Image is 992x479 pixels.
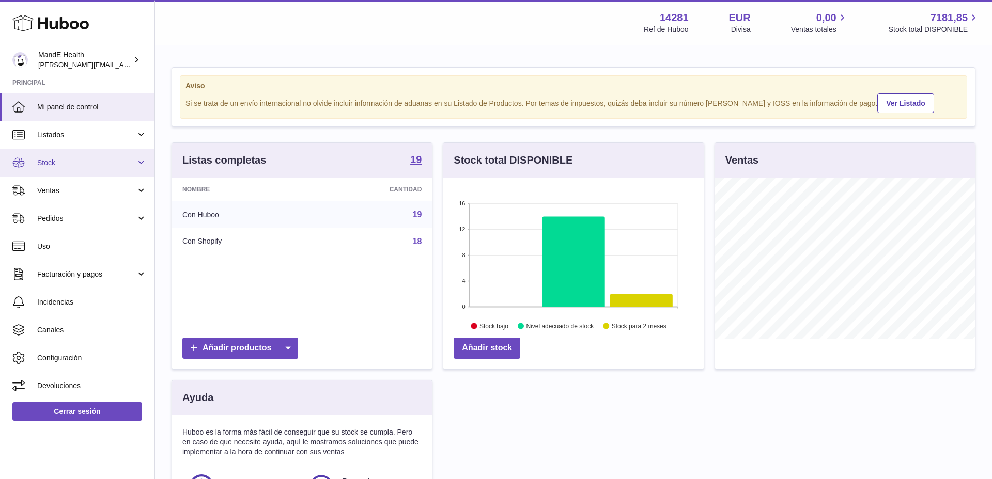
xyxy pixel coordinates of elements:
span: Mi panel de control [37,102,147,112]
a: Añadir stock [454,338,520,359]
span: Stock [37,158,136,168]
a: Cerrar sesión [12,402,142,421]
span: Configuración [37,353,147,363]
p: Huboo es la forma más fácil de conseguir que su stock se cumpla. Pero en caso de que necesite ayu... [182,427,422,457]
div: Si se trata de un envío internacional no olvide incluir información de aduanas en su Listado de P... [185,92,962,113]
span: Incidencias [37,297,147,307]
strong: EUR [729,11,751,25]
a: Añadir productos [182,338,298,359]
text: 4 [462,278,466,284]
span: Canales [37,325,147,335]
text: Stock bajo [479,323,508,330]
td: Con Huboo [172,201,310,228]
text: 0 [462,304,466,310]
strong: 14281 [660,11,689,25]
span: Facturación y pagos [37,269,136,279]
span: 7181,85 [931,11,968,25]
text: Nivel adecuado de stock [526,323,595,330]
div: Ref de Huboo [644,25,688,35]
a: 0,00 Ventas totales [791,11,848,35]
span: Ventas [37,186,136,196]
span: Stock total DISPONIBLE [889,25,980,35]
a: 7181,85 Stock total DISPONIBLE [889,11,980,35]
h3: Stock total DISPONIBLE [454,153,572,167]
text: Stock para 2 meses [612,323,667,330]
span: Ventas totales [791,25,848,35]
strong: Aviso [185,81,962,91]
span: 0,00 [816,11,836,25]
span: [PERSON_NAME][EMAIL_ADDRESS][PERSON_NAME][DOMAIN_NAME] [38,60,262,69]
span: Listados [37,130,136,140]
h3: Ventas [725,153,758,167]
text: 8 [462,252,466,258]
h3: Ayuda [182,391,213,405]
text: 16 [459,200,466,206]
strong: 19 [410,154,422,165]
span: Uso [37,242,147,251]
h3: Listas completas [182,153,266,167]
th: Cantidad [310,178,432,201]
a: 18 [413,237,422,246]
div: MandE Health [38,50,131,70]
td: Con Shopify [172,228,310,255]
a: Ver Listado [877,93,934,113]
th: Nombre [172,178,310,201]
span: Pedidos [37,214,136,223]
a: 19 [410,154,422,167]
span: Devoluciones [37,381,147,391]
a: 19 [413,210,422,219]
img: luis.mendieta@mandehealth.com [12,52,28,68]
text: 12 [459,226,466,232]
div: Divisa [731,25,751,35]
